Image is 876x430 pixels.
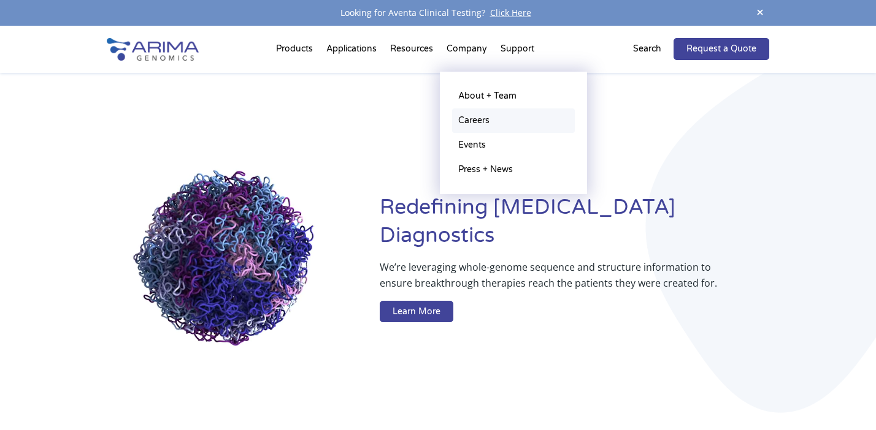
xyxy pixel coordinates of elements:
iframe: Chat Widget [815,371,876,430]
a: About + Team [452,84,575,108]
a: Press + News [452,157,575,182]
p: Search [633,41,661,57]
a: Events [452,133,575,157]
p: We’re leveraging whole-genome sequence and structure information to ensure breakthrough therapies... [380,259,720,301]
img: Arima-Genomics-logo [107,38,199,61]
h1: Redefining [MEDICAL_DATA] Diagnostics [380,194,769,259]
a: Request a Quote [674,38,769,60]
div: Looking for Aventa Clinical Testing? [107,5,769,21]
a: Learn More [380,301,453,323]
a: Click Here [485,7,536,18]
a: Careers [452,108,575,133]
